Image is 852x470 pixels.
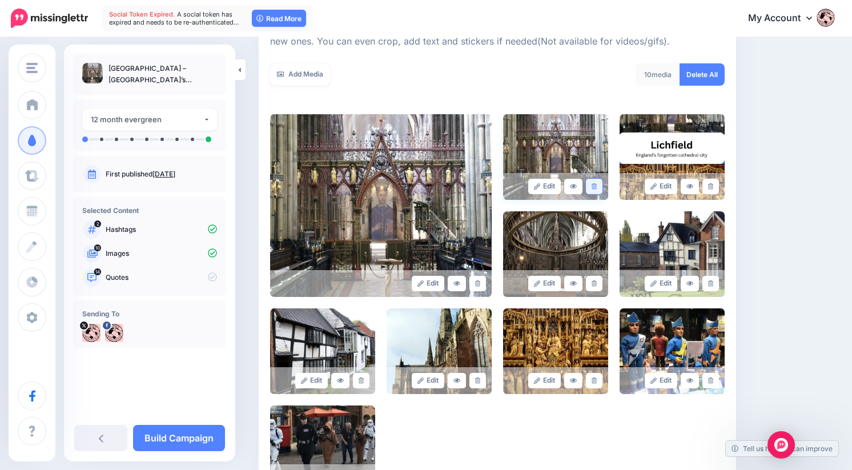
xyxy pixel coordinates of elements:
span: 14 [94,268,102,275]
span: 2 [94,220,101,227]
div: media [636,63,680,86]
img: 292b616b697e9cdfba12a9c0fc7afbf2_large.jpg [387,308,492,394]
div: 12 month evergreen [91,113,203,126]
a: Edit [645,373,677,388]
img: menu.png [26,63,38,73]
h4: Sending To [82,310,217,318]
img: 380d2787ca4119dbeef2c5334b7849dd_large.jpg [503,211,608,297]
img: Missinglettr [11,9,88,28]
img: b7ff3121f9f38bbc58a741853cff54e4_large.jpg [270,308,375,394]
p: Images [106,248,217,259]
a: Edit [528,179,561,194]
p: Quotes [106,272,217,283]
p: Hashtags [106,224,217,235]
a: Add Media [270,63,330,86]
a: Edit [645,179,677,194]
span: 10 [94,244,101,251]
img: fgtdIN-K-34250.jpg [82,324,101,342]
img: 2e654f7ba77aaf28fec7f797df8393a7_large.jpg [620,211,725,297]
a: My Account [737,5,835,33]
span: Social Token Expired. [109,10,175,18]
img: dfcfd049213d9f736a304775f1a50b25_large.jpg [270,114,492,297]
img: dfcfd049213d9f736a304775f1a50b25_thumb.jpg [82,63,103,83]
span: A social token has expired and needs to be re-authenticated… [109,10,239,26]
button: 12 month evergreen [82,109,217,131]
div: Open Intercom Messenger [767,431,795,459]
a: Delete All [680,63,725,86]
img: f3bc10fba44c80b12fd16e341c74554a_large.jpg [620,308,725,394]
h4: Selected Content [82,206,217,215]
a: [DATE] [152,170,175,178]
img: 13220829_939037469542920_8844916954090441347_n-bsa52611.jpg [105,324,123,342]
img: 42043e8a8dc345f3556ef4eec742b5b5_large.jpg [503,114,608,200]
img: bf57d61544bcbfcf86d659266ddea69c_large.jpg [620,114,725,200]
a: Edit [645,276,677,291]
a: Edit [528,276,561,291]
a: Edit [295,373,328,388]
p: [GEOGRAPHIC_DATA] – [GEOGRAPHIC_DATA]’s forgotten cathedral city [108,63,217,86]
p: First published [106,169,217,179]
a: Read More [252,10,306,27]
a: Edit [528,373,561,388]
a: Edit [412,373,444,388]
span: 10 [644,70,652,79]
a: Edit [412,276,444,291]
img: 919f0e6d33aee7afc723c6b778c0d5b3_large.jpg [503,308,608,394]
a: Tell us how we can improve [726,441,838,456]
